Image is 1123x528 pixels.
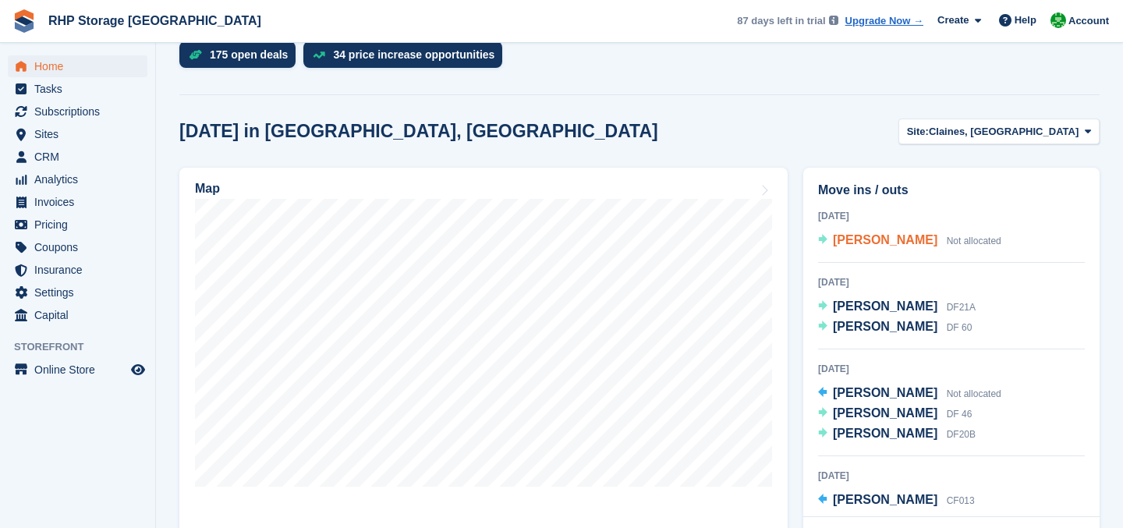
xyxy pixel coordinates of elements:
a: menu [8,259,147,281]
a: Preview store [129,360,147,379]
a: menu [8,101,147,122]
a: [PERSON_NAME] Not allocated [818,384,1001,404]
a: menu [8,168,147,190]
a: menu [8,78,147,100]
img: Rod [1050,12,1066,28]
span: DF21A [947,302,976,313]
span: Settings [34,282,128,303]
span: Site: [907,124,929,140]
span: Coupons [34,236,128,258]
img: icon-info-grey-7440780725fd019a000dd9b08b2336e03edf1995a4989e88bcd33f0948082b44.svg [829,16,838,25]
span: [PERSON_NAME] [833,386,937,399]
a: [PERSON_NAME] CF013 [818,491,975,511]
span: Home [34,55,128,77]
span: Capital [34,304,128,326]
div: 175 open deals [210,48,288,61]
a: [PERSON_NAME] DF20B [818,424,976,445]
h2: Move ins / outs [818,181,1085,200]
span: Create [937,12,969,28]
span: [PERSON_NAME] [833,299,937,313]
button: Site: Claines, [GEOGRAPHIC_DATA] [898,119,1100,144]
span: Pricing [34,214,128,236]
a: [PERSON_NAME] DF21A [818,297,976,317]
h2: [DATE] in [GEOGRAPHIC_DATA], [GEOGRAPHIC_DATA] [179,121,658,142]
span: [PERSON_NAME] [833,320,937,333]
span: [PERSON_NAME] [833,406,937,420]
a: menu [8,304,147,326]
span: DF 46 [947,409,972,420]
span: CRM [34,146,128,168]
span: Not allocated [947,388,1001,399]
span: [PERSON_NAME] [833,493,937,506]
a: 175 open deals [179,41,303,76]
a: menu [8,191,147,213]
span: Not allocated [947,236,1001,246]
div: [DATE] [818,209,1085,223]
span: [PERSON_NAME] [833,233,937,246]
span: Help [1015,12,1036,28]
span: CF013 [947,495,975,506]
span: Sites [34,123,128,145]
span: Claines, [GEOGRAPHIC_DATA] [929,124,1079,140]
div: 34 price increase opportunities [333,48,494,61]
a: RHP Storage [GEOGRAPHIC_DATA] [42,8,267,34]
div: [DATE] [818,275,1085,289]
a: menu [8,123,147,145]
h2: Map [195,182,220,196]
span: Online Store [34,359,128,381]
a: menu [8,282,147,303]
span: DF20B [947,429,976,440]
div: [DATE] [818,362,1085,376]
span: Account [1068,13,1109,29]
a: menu [8,236,147,258]
a: menu [8,214,147,236]
span: Analytics [34,168,128,190]
img: deal-1b604bf984904fb50ccaf53a9ad4b4a5d6e5aea283cecdc64d6e3604feb123c2.svg [189,49,202,60]
span: [PERSON_NAME] [833,427,937,440]
span: Subscriptions [34,101,128,122]
a: Upgrade Now → [845,13,923,29]
span: Insurance [34,259,128,281]
a: menu [8,359,147,381]
img: price_increase_opportunities-93ffe204e8149a01c8c9dc8f82e8f89637d9d84a8eef4429ea346261dce0b2c0.svg [313,51,325,58]
a: [PERSON_NAME] DF 60 [818,317,972,338]
span: Invoices [34,191,128,213]
img: stora-icon-8386f47178a22dfd0bd8f6a31ec36ba5ce8667c1dd55bd0f319d3a0aa187defe.svg [12,9,36,33]
span: Tasks [34,78,128,100]
div: [DATE] [818,469,1085,483]
a: menu [8,146,147,168]
span: 87 days left in trial [737,13,825,29]
a: [PERSON_NAME] Not allocated [818,231,1001,251]
a: menu [8,55,147,77]
a: [PERSON_NAME] DF 46 [818,404,972,424]
span: DF 60 [947,322,972,333]
a: 34 price increase opportunities [303,41,510,76]
span: Storefront [14,339,155,355]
